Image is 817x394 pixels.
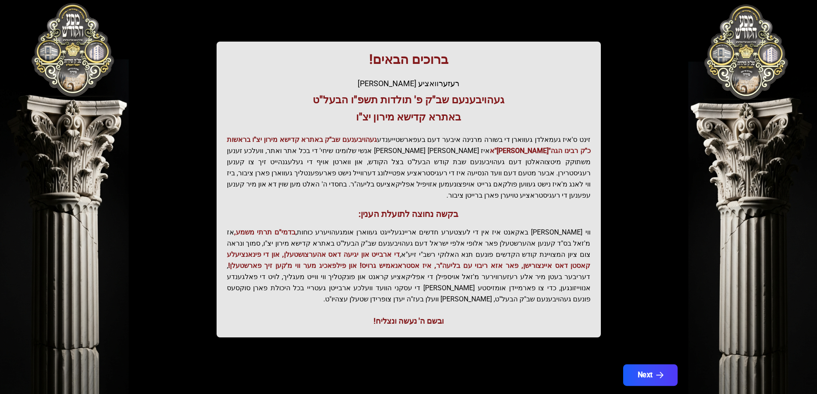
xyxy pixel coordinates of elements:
[227,135,591,155] span: געהויבענעם שב"ק באתרא קדישא מירון יצ"ו בראשות כ"ק רבינו הגה"[PERSON_NAME]"א
[227,134,591,201] p: זינט ס'איז געמאלדן געווארן די בשורה מרנינה איבער דעם בעפארשטייענדע איז [PERSON_NAME] [PERSON_NAME...
[623,364,677,386] button: Next
[227,52,591,67] h1: ברוכים הבאים!
[234,228,295,236] span: בדמי"ם תרתי משמע,
[227,93,591,107] h3: געהויבענעם שב"ק פ' תולדות תשפ"ו הבעל"ט
[227,78,591,90] div: רעזערוואציע [PERSON_NAME]
[227,208,591,220] h3: בקשה נחוצה לתועלת הענין:
[227,315,591,327] div: ובשם ה' נעשה ונצליח!
[227,227,591,305] p: ווי [PERSON_NAME] באקאנט איז אין די לעצטערע חדשים אריינגעלייגט געווארן אומגעהויערע כוחות, אז מ'זא...
[227,250,591,270] span: די ארבייט און יגיעה דאס אהערצושטעלן, און די פינאנציעלע קאסטן דאס איינצורישן, פאר אזא ריבוי עם בלי...
[227,110,591,124] h3: באתרא קדישא מירון יצ"ו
